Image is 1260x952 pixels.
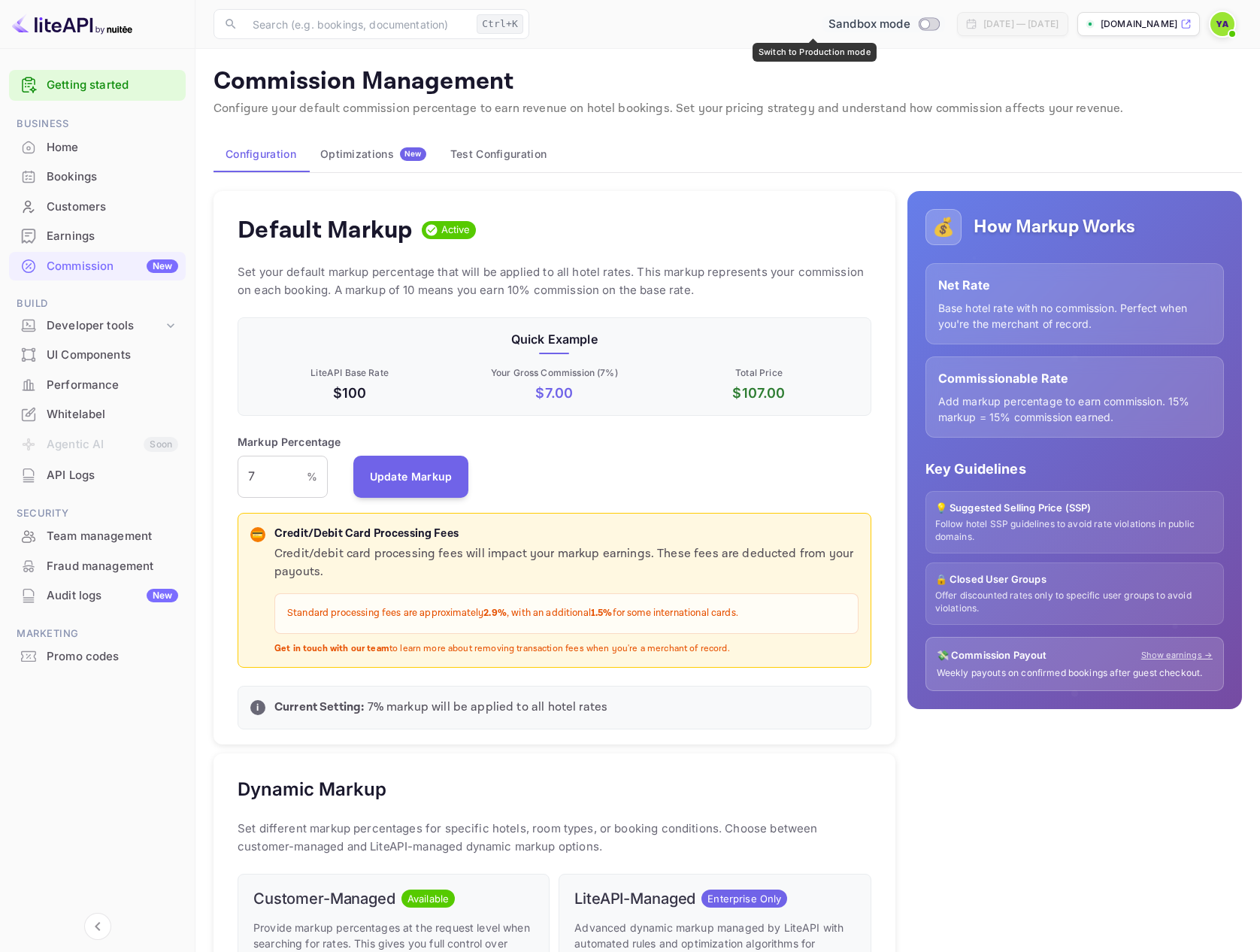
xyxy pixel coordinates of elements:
[353,456,469,498] button: Update Markup
[250,383,449,403] p: $100
[147,589,178,602] div: New
[9,222,186,251] div: Earnings
[47,258,178,275] div: Commission
[244,9,471,39] input: Search (e.g. bookings, documentation)
[9,162,186,190] a: Bookings
[937,648,1047,663] p: 💸 Commission Payout
[9,371,186,400] div: Performance
[9,461,186,489] a: API Logs
[47,199,178,216] div: Customers
[9,70,186,101] div: Getting started
[84,913,111,940] button: Collapse navigation
[238,820,871,856] p: Set different markup percentages for specific hotels, room types, or booking conditions. Choose b...
[574,890,695,908] h6: LiteAPI-Managed
[938,369,1211,387] p: Commissionable Rate
[9,400,186,428] a: Whitelabel
[253,890,395,908] h6: Customer-Managed
[47,347,178,364] div: UI Components
[401,892,455,907] span: Available
[147,259,178,273] div: New
[9,252,186,280] a: CommissionNew
[9,552,186,580] a: Fraud management
[250,330,859,348] p: Quick Example
[9,461,186,490] div: API Logs
[935,501,1214,516] p: 💡 Suggested Selling Price (SSP)
[659,366,858,380] p: Total Price
[47,528,178,545] div: Team management
[400,149,426,159] span: New
[435,223,477,238] span: Active
[287,606,846,621] p: Standard processing fees are approximately , with an additional for some international cards.
[455,366,653,380] p: Your Gross Commission ( 7 %)
[935,590,1214,615] p: Offer discounted rates only to specific user groups to avoid violations.
[9,341,186,368] a: UI Components
[9,313,186,339] div: Developer tools
[274,643,859,656] p: to learn more about removing transaction fees when you're a merchant of record.
[47,139,178,156] div: Home
[9,133,186,161] a: Home
[1141,649,1213,662] a: Show earnings →
[214,136,308,172] button: Configuration
[925,459,1224,479] p: Key Guidelines
[214,100,1242,118] p: Configure your default commission percentage to earn revenue on hotel bookings. Set your pricing ...
[753,43,877,62] div: Switch to Production mode
[256,701,259,714] p: i
[483,607,507,620] strong: 2.9%
[9,505,186,522] span: Security
[935,518,1214,544] p: Follow hotel SSP guidelines to avoid rate violations in public domains.
[47,467,178,484] div: API Logs
[828,16,910,33] span: Sandbox mode
[932,214,955,241] p: 💰
[9,193,186,222] div: Customers
[938,300,1211,332] p: Base hotel rate with no commission. Perfect when you're the merchant of record.
[274,545,859,581] p: Credit/debit card processing fees will impact your markup earnings. These fees are deducted from ...
[983,17,1059,31] div: [DATE] — [DATE]
[9,642,186,672] div: Promo codes
[47,587,178,605] div: Audit logs
[9,581,186,609] a: Audit logsNew
[47,648,178,665] div: Promo codes
[307,468,317,484] p: %
[455,383,653,403] p: $ 7.00
[9,552,186,581] div: Fraud management
[320,147,426,161] div: Optimizations
[47,228,178,245] div: Earnings
[238,778,386,802] h5: Dynamic Markup
[9,642,186,670] a: Promo codes
[238,215,413,245] h4: Default Markup
[12,12,132,36] img: LiteAPI logo
[937,667,1213,680] p: Weekly payouts on confirmed bookings after guest checkout.
[477,14,523,34] div: Ctrl+K
[9,133,186,162] div: Home
[935,572,1214,587] p: 🔒 Closed User Groups
[9,522,186,550] a: Team management
[214,67,1242,97] p: Commission Management
[9,522,186,551] div: Team management
[274,699,364,715] strong: Current Setting:
[47,77,178,94] a: Getting started
[438,136,559,172] button: Test Configuration
[9,162,186,192] div: Bookings
[938,276,1211,294] p: Net Rate
[1210,12,1234,36] img: Yariv Adin
[701,892,787,907] span: Enterprise Only
[9,222,186,250] a: Earnings
[9,296,186,312] span: Build
[9,341,186,370] div: UI Components
[659,383,858,403] p: $ 107.00
[9,116,186,132] span: Business
[47,377,178,394] div: Performance
[9,626,186,642] span: Marketing
[974,215,1135,239] h5: How Markup Works
[238,434,341,450] p: Markup Percentage
[9,193,186,220] a: Customers
[250,366,449,380] p: LiteAPI Base Rate
[9,581,186,611] div: Audit logsNew
[238,456,307,498] input: 0
[274,699,859,717] p: 7 % markup will be applied to all hotel rates
[9,371,186,399] a: Performance
[47,406,178,423] div: Whitelabel
[9,252,186,281] div: CommissionNew
[238,263,871,299] p: Set your default markup percentage that will be applied to all hotel rates. This markup represent...
[822,16,945,33] div: Switch to Production mode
